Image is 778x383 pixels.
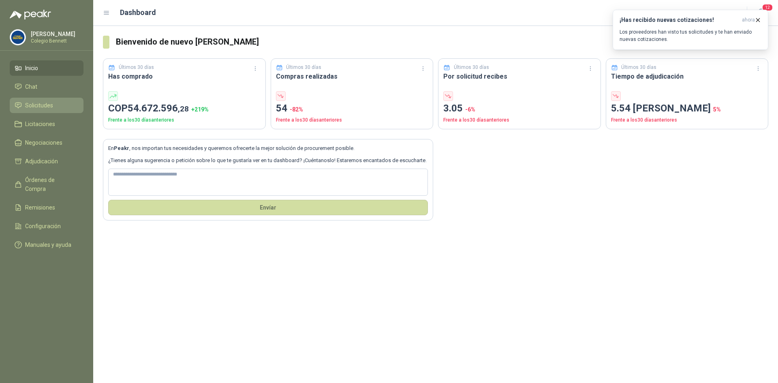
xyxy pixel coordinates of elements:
img: Company Logo [10,30,26,45]
button: ¡Has recibido nuevas cotizaciones!ahora Los proveedores han visto tus solicitudes y te han enviad... [613,10,768,50]
p: Últimos 30 días [286,64,321,71]
button: Envíar [108,200,428,215]
span: ahora [742,17,755,24]
span: Remisiones [25,203,55,212]
p: Últimos 30 días [119,64,154,71]
span: Chat [25,82,37,91]
a: Solicitudes [10,98,83,113]
a: Manuales y ayuda [10,237,83,252]
span: 54.672.596 [128,103,189,114]
h3: ¡Has recibido nuevas cotizaciones! [620,17,739,24]
span: Solicitudes [25,101,53,110]
span: Adjudicación [25,157,58,166]
p: Frente a los 30 días anteriores [443,116,596,124]
a: Chat [10,79,83,94]
p: Frente a los 30 días anteriores [108,116,261,124]
span: Inicio [25,64,38,73]
span: Licitaciones [25,120,55,128]
b: Peakr [114,145,129,151]
p: Los proveedores han visto tus solicitudes y te han enviado nuevas cotizaciones. [620,28,761,43]
span: Manuales y ayuda [25,240,71,249]
p: Frente a los 30 días anteriores [611,116,763,124]
p: 54 [276,101,428,116]
span: 5 % [713,106,721,113]
h3: Has comprado [108,71,261,81]
p: Colegio Bennett [31,39,81,43]
button: 12 [754,6,768,20]
h3: Compras realizadas [276,71,428,81]
span: -82 % [290,106,303,113]
span: ,28 [178,104,189,113]
a: Inicio [10,60,83,76]
span: -6 % [465,106,475,113]
a: Órdenes de Compra [10,172,83,197]
h3: Bienvenido de nuevo [PERSON_NAME] [116,36,768,48]
p: En , nos importan tus necesidades y queremos ofrecerte la mejor solución de procurement posible. [108,144,428,152]
h3: Por solicitud recibes [443,71,596,81]
p: COP [108,101,261,116]
h3: Tiempo de adjudicación [611,71,763,81]
span: 12 [762,4,773,11]
p: 5.54 [PERSON_NAME] [611,101,763,116]
p: 3.05 [443,101,596,116]
span: Negociaciones [25,138,62,147]
h1: Dashboard [120,7,156,18]
a: Adjudicación [10,154,83,169]
p: Frente a los 30 días anteriores [276,116,428,124]
img: Logo peakr [10,10,51,19]
p: ¿Tienes alguna sugerencia o petición sobre lo que te gustaría ver en tu dashboard? ¡Cuéntanoslo! ... [108,156,428,165]
p: [PERSON_NAME] [31,31,81,37]
span: Órdenes de Compra [25,175,76,193]
span: + 219 % [191,106,209,113]
a: Configuración [10,218,83,234]
span: Configuración [25,222,61,231]
a: Remisiones [10,200,83,215]
a: Licitaciones [10,116,83,132]
a: Negociaciones [10,135,83,150]
p: Últimos 30 días [454,64,489,71]
p: Últimos 30 días [621,64,656,71]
